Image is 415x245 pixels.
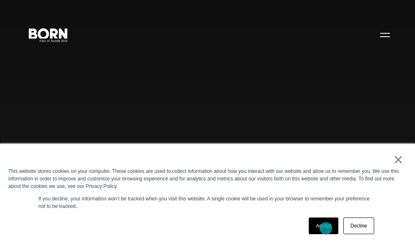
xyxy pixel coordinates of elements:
[38,195,377,210] p: If you decline, your information won’t be tracked when you visit this website. A single cookie wi...
[343,217,374,234] a: Decline
[8,167,407,190] div: This website stores cookies on your computer. These cookies are used to collect information about...
[393,156,403,163] a: ×
[375,26,395,43] button: Open
[309,217,338,234] a: Accept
